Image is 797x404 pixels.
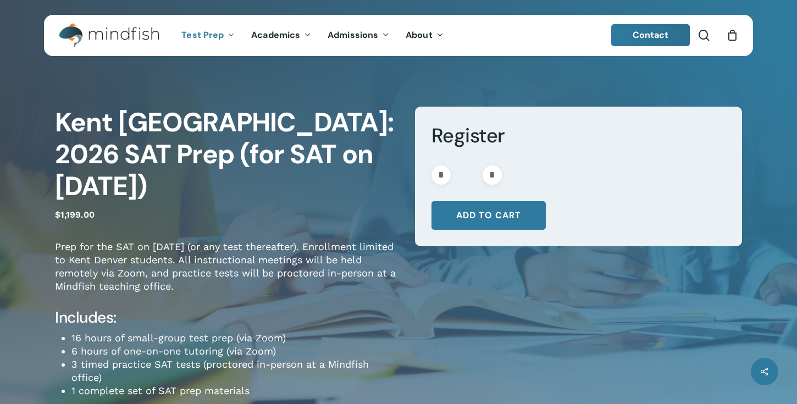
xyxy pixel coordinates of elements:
span: Contact [633,29,669,41]
h3: Register [431,123,726,148]
a: Test Prep [173,31,243,40]
h1: Kent [GEOGRAPHIC_DATA]: 2026 SAT Prep (for SAT on [DATE]) [55,107,398,202]
span: $ [55,209,60,220]
bdi: 1,199.00 [55,209,95,220]
button: Add to cart [431,201,546,230]
header: Main Menu [44,15,753,56]
a: Contact [611,24,690,46]
p: Prep for the SAT on [DATE] (or any test thereafter). Enrollment limited to Kent Denver students. ... [55,240,398,308]
span: About [406,29,433,41]
input: Product quantity [454,165,479,185]
a: Cart [726,29,738,41]
li: 6 hours of one-on-one tutoring (via Zoom) [71,345,398,358]
span: Test Prep [181,29,224,41]
iframe: Chatbot [548,323,782,389]
a: Admissions [319,31,397,40]
span: Admissions [328,29,378,41]
nav: Main Menu [173,15,451,56]
a: About [397,31,452,40]
h4: Includes: [55,308,398,328]
a: Academics [243,31,319,40]
li: 3 timed practice SAT tests (proctored in-person at a Mindfish office) [71,358,398,384]
span: Academics [251,29,300,41]
li: 1 complete set of SAT prep materials [71,384,398,397]
li: 16 hours of small-group test prep (via Zoom) [71,331,398,345]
